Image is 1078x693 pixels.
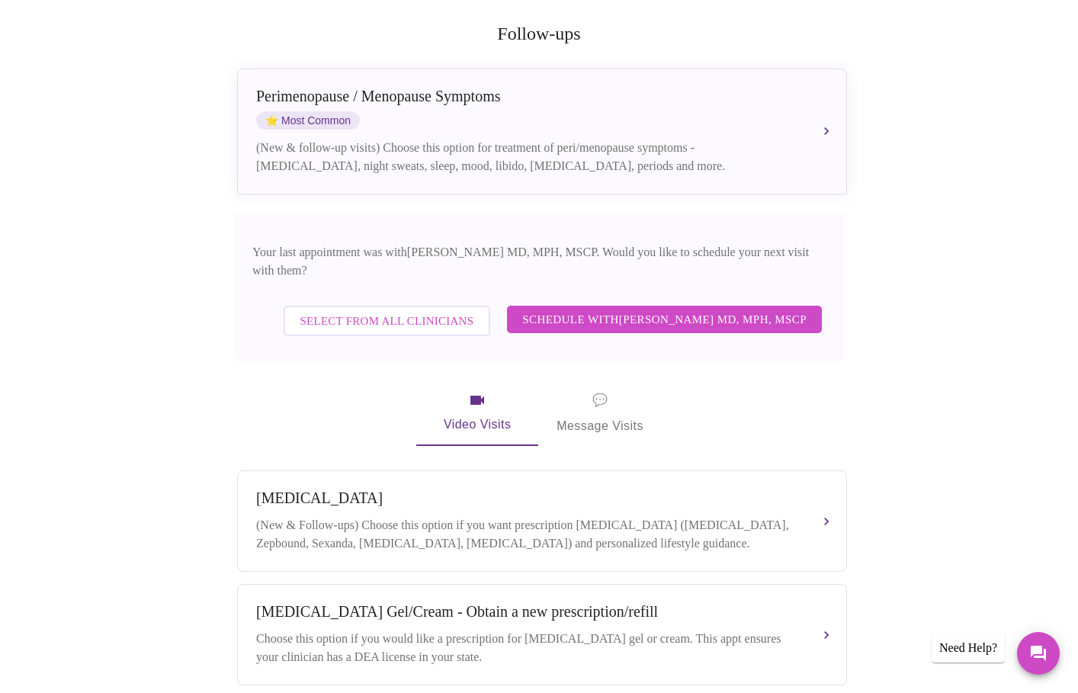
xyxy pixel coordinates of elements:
div: Perimenopause / Menopause Symptoms [256,88,797,105]
div: [MEDICAL_DATA] Gel/Cream - Obtain a new prescription/refill [256,603,797,621]
span: star [265,114,278,127]
h2: Follow-ups [234,24,844,44]
span: Video Visits [435,391,520,435]
button: [MEDICAL_DATA] Gel/Cream - Obtain a new prescription/refillChoose this option if you would like a... [237,584,847,685]
span: Select from All Clinicians [300,311,474,331]
div: Need Help? [932,634,1005,663]
button: [MEDICAL_DATA](New & Follow-ups) Choose this option if you want prescription [MEDICAL_DATA] ([MED... [237,470,847,572]
span: Message Visits [557,390,643,437]
button: Schedule with[PERSON_NAME] MD, MPH, MSCP [507,306,822,333]
div: (New & Follow-ups) Choose this option if you want prescription [MEDICAL_DATA] ([MEDICAL_DATA], Ze... [256,516,797,553]
span: Most Common [256,111,360,130]
button: Perimenopause / Menopause SymptomsstarMost Common(New & follow-up visits) Choose this option for ... [237,69,847,194]
div: [MEDICAL_DATA] [256,489,797,507]
p: Your last appointment was with [PERSON_NAME] MD, MPH, MSCP . Would you like to schedule your next... [252,243,826,280]
div: (New & follow-up visits) Choose this option for treatment of peri/menopause symptoms - [MEDICAL_D... [256,139,797,175]
span: message [592,390,608,411]
div: Choose this option if you would like a prescription for [MEDICAL_DATA] gel or cream. This appt en... [256,630,797,666]
button: Select from All Clinicians [284,306,491,336]
span: Schedule with [PERSON_NAME] MD, MPH, MSCP [522,310,807,329]
button: Messages [1017,632,1060,675]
